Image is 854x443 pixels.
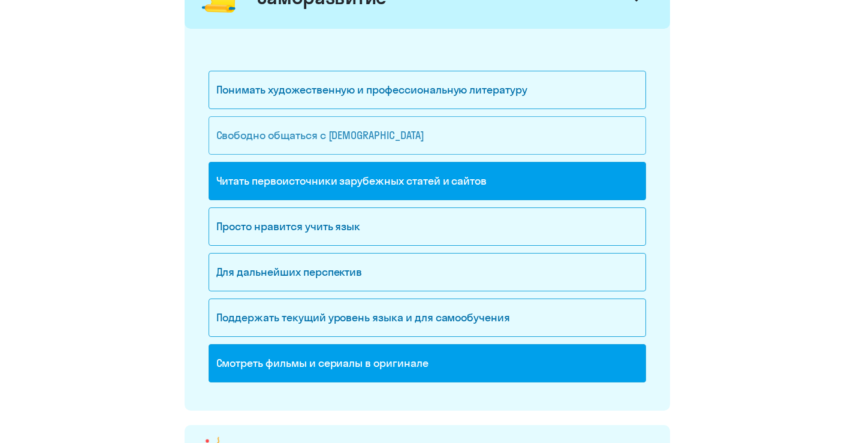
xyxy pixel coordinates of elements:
div: Читать первоисточники зарубежных статей и сайтов [209,162,646,200]
div: Поддержать текущий уровень языка и для cамообучения [209,299,646,337]
div: Свободно общаться с [DEMOGRAPHIC_DATA] [209,116,646,155]
div: Просто нравится учить язык [209,207,646,246]
div: Смотреть фильмы и сериалы в оригинале [209,344,646,382]
div: Для дальнейших перспектив [209,253,646,291]
div: Понимать художественную и профессиональную литературу [209,71,646,109]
